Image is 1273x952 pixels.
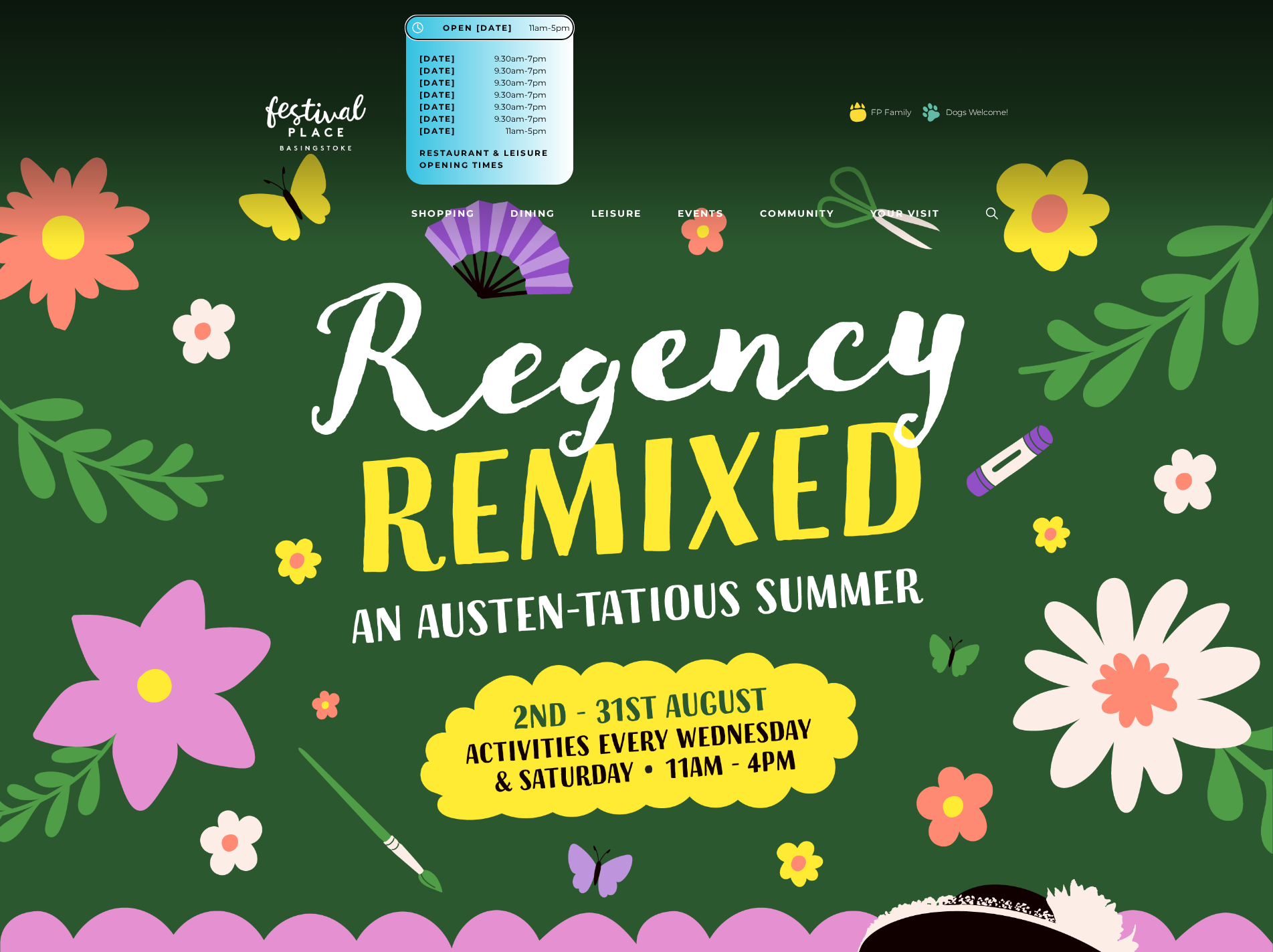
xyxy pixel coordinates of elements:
span: [DATE] [419,77,456,89]
span: [DATE] [419,101,456,113]
a: Events [672,201,729,226]
span: 9.30am-7pm [419,89,547,101]
span: 9.30am-7pm [419,65,547,77]
span: 9.30am-7pm [419,113,547,125]
span: [DATE] [419,89,456,101]
span: [DATE] [419,65,456,77]
span: [DATE] [419,113,456,125]
span: Your Visit [870,207,940,221]
a: Leisure [586,201,647,226]
a: FP Family [871,106,911,118]
span: Open [DATE] [443,22,512,34]
span: 11am-5pm [419,125,547,137]
a: Dining [505,201,561,226]
span: [DATE] [419,53,456,65]
button: Open [DATE] 11am-5pm [406,16,573,39]
a: Community [755,201,840,226]
span: 9.30am-7pm [419,101,547,113]
img: Festival Place Logo [266,94,366,151]
span: 11am-5pm [529,22,570,34]
a: Your Visit [865,201,952,226]
span: 9.30am-7pm [419,77,547,89]
span: 9.30am-7pm [419,53,547,65]
a: Dogs Welcome! [946,106,1008,118]
a: Shopping [406,201,480,226]
a: Restaurant & Leisure opening times [419,147,570,171]
span: [DATE] [419,125,456,137]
